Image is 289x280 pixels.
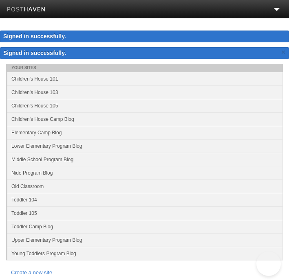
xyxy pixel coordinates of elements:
a: × [280,47,287,57]
span: Signed in successfully. [3,50,66,56]
a: Children's House 103 [7,85,283,99]
a: Young Toddlers Program Blog [7,247,283,260]
a: Elementary Camp Blog [7,126,283,139]
a: Children's House 101 [7,72,283,85]
a: Nido Program Blog [7,166,283,179]
a: Upper Elementary Program Blog [7,233,283,247]
a: Create a new site [11,269,278,277]
a: Children's House Camp Blog [7,112,283,126]
img: Posthaven-bar [7,7,46,13]
a: Lower Elementary Program Blog [7,139,283,153]
li: Your Sites [6,64,283,72]
a: Toddler 104 [7,193,283,206]
a: Toddler Camp Blog [7,220,283,233]
a: Children's House 105 [7,99,283,112]
a: Old Classroom [7,179,283,193]
iframe: Help Scout Beacon - Open [256,252,281,276]
a: Middle School Program Blog [7,153,283,166]
a: Toddler 105 [7,206,283,220]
